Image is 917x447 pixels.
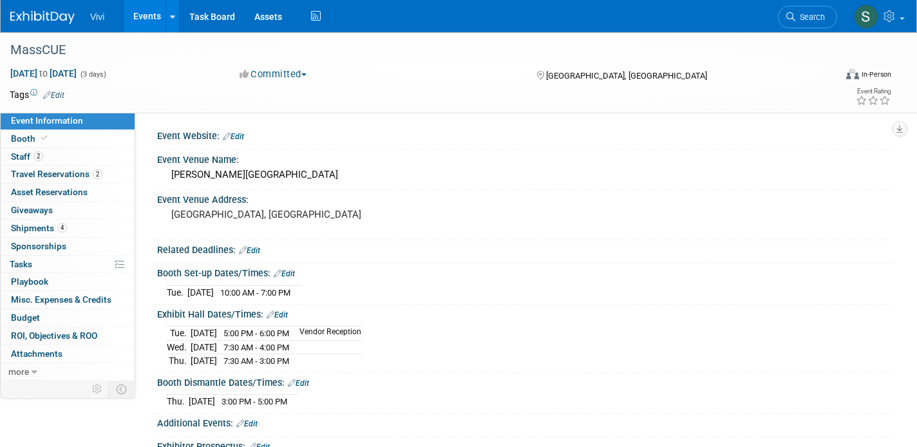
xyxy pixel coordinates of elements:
div: Event Venue Name: [157,150,891,166]
span: [GEOGRAPHIC_DATA], [GEOGRAPHIC_DATA] [546,71,707,81]
span: Travel Reservations [11,169,102,179]
td: Wed. [167,340,191,354]
span: more [8,366,29,377]
span: (3 days) [79,70,106,79]
span: ROI, Objectives & ROO [11,330,97,341]
div: Event Format [761,67,891,86]
a: Edit [223,132,244,141]
td: [DATE] [189,395,215,408]
span: Booth [11,133,50,144]
a: Misc. Expenses & Credits [1,291,135,309]
a: Asset Reservations [1,184,135,201]
button: Committed [235,68,312,81]
div: Event Venue Address: [157,190,891,206]
td: Vendor Reception [292,327,361,341]
span: Staff [11,151,43,162]
span: 2 [33,151,43,161]
td: Personalize Event Tab Strip [86,381,109,397]
pre: [GEOGRAPHIC_DATA], [GEOGRAPHIC_DATA] [171,209,449,220]
div: [PERSON_NAME][GEOGRAPHIC_DATA] [167,165,882,185]
a: Search [778,6,837,28]
a: Edit [43,91,64,100]
span: 3:00 PM - 5:00 PM [222,397,287,406]
span: Sponsorships [11,241,66,251]
a: Giveaways [1,202,135,219]
a: Sponsorships [1,238,135,255]
div: MassCUE [6,39,816,62]
td: Toggle Event Tabs [109,381,135,397]
span: to [37,68,50,79]
span: [DATE] [DATE] [10,68,77,79]
td: [DATE] [191,340,217,354]
a: Budget [1,309,135,327]
span: 5:00 PM - 6:00 PM [223,328,289,338]
div: Event Website: [157,126,891,143]
span: Tasks [10,259,32,269]
span: Budget [11,312,40,323]
img: ExhibitDay [10,11,75,24]
span: Vivi [90,12,104,22]
div: In-Person [861,70,891,79]
a: Booth [1,130,135,147]
a: Shipments4 [1,220,135,237]
span: Giveaways [11,205,53,215]
a: Edit [274,269,295,278]
i: Booth reservation complete [41,135,48,142]
div: Booth Dismantle Dates/Times: [157,373,891,390]
div: Exhibit Hall Dates/Times: [157,305,891,321]
td: [DATE] [191,327,217,341]
a: Tasks [1,256,135,273]
img: Format-Inperson.png [846,69,859,79]
span: 2 [93,169,102,179]
a: Edit [236,419,258,428]
a: Edit [267,310,288,319]
span: Event Information [11,115,83,126]
span: 4 [57,223,67,233]
a: more [1,363,135,381]
td: Thu. [167,354,191,368]
a: Travel Reservations2 [1,166,135,183]
span: Misc. Expenses & Credits [11,294,111,305]
span: Playbook [11,276,48,287]
span: Search [795,12,825,22]
span: Attachments [11,348,62,359]
a: Staff2 [1,148,135,166]
div: Booth Set-up Dates/Times: [157,263,891,280]
div: Additional Events: [157,414,891,430]
td: Tue. [167,327,191,341]
span: Shipments [11,223,67,233]
td: Tags [10,88,64,101]
span: 7:30 AM - 4:00 PM [223,343,289,352]
img: Sara Membreno [854,5,878,29]
td: [DATE] [187,285,214,299]
a: Playbook [1,273,135,290]
td: [DATE] [191,354,217,368]
a: Edit [239,246,260,255]
td: Tue. [167,285,187,299]
span: Asset Reservations [11,187,88,197]
a: Edit [288,379,309,388]
a: Event Information [1,112,135,129]
td: Thu. [167,395,189,408]
div: Event Rating [856,88,891,95]
span: 10:00 AM - 7:00 PM [220,288,290,298]
span: 7:30 AM - 3:00 PM [223,356,289,366]
a: Attachments [1,345,135,363]
a: ROI, Objectives & ROO [1,327,135,345]
div: Related Deadlines: [157,240,891,257]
